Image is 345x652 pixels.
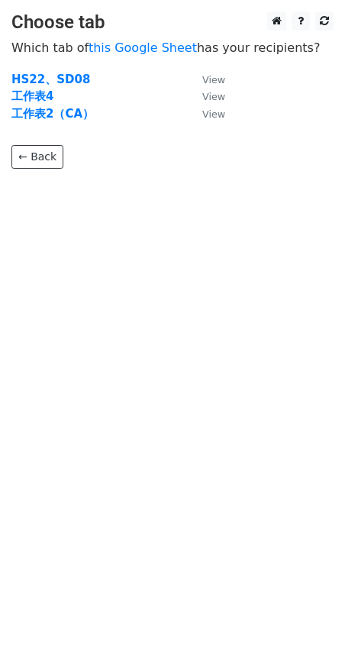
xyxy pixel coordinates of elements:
a: this Google Sheet [89,40,197,55]
a: 工作表2（CA） [11,107,94,121]
small: View [202,91,225,102]
p: Which tab of has your recipients? [11,40,334,56]
a: View [187,107,225,121]
small: View [202,108,225,120]
a: View [187,89,225,103]
h3: Choose tab [11,11,334,34]
a: HS22、SD08 [11,73,90,86]
a: ← Back [11,145,63,169]
small: View [202,74,225,86]
a: View [187,73,225,86]
a: 工作表4 [11,89,53,103]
